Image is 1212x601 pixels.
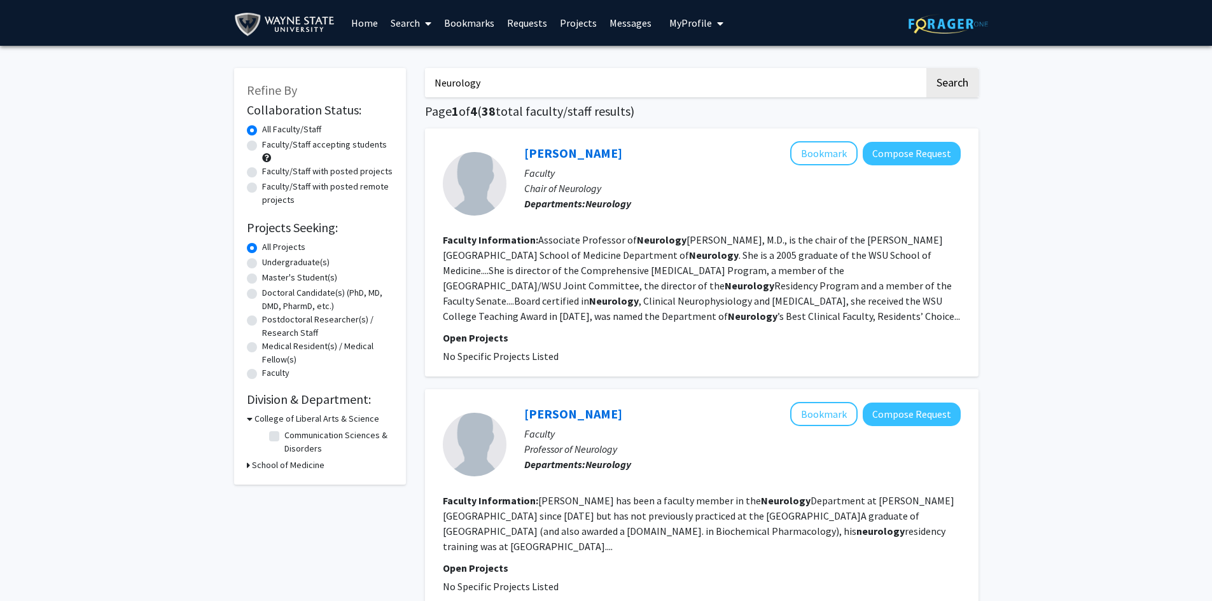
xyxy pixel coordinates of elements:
span: No Specific Projects Listed [443,350,559,363]
b: Neurology [689,249,739,261]
p: Faculty [524,426,961,441]
a: Projects [554,1,603,45]
b: Departments: [524,197,585,210]
b: Neurology [585,197,631,210]
label: Medical Resident(s) / Medical Fellow(s) [262,340,393,366]
b: neurology [856,525,905,537]
p: Faculty [524,165,961,181]
span: No Specific Projects Listed [443,580,559,593]
b: Neurology [761,494,811,507]
button: Search [926,68,979,97]
img: Wayne State University Logo [234,10,340,39]
b: Faculty Information: [443,233,538,246]
fg-read-more: Associate Professor of [PERSON_NAME], M.D., is the chair of the [PERSON_NAME][GEOGRAPHIC_DATA] Sc... [443,233,960,322]
h2: Collaboration Status: [247,102,393,118]
b: Faculty Information: [443,494,538,507]
b: Departments: [524,458,585,471]
a: Requests [501,1,554,45]
label: All Projects [262,240,305,254]
label: Faculty [262,366,289,380]
fg-read-more: [PERSON_NAME] has been a faculty member in the Department at [PERSON_NAME][GEOGRAPHIC_DATA] since... [443,494,954,553]
label: Postdoctoral Researcher(s) / Research Staff [262,313,393,340]
input: Search Keywords [425,68,924,97]
span: Refine By [247,82,297,98]
span: 38 [482,103,496,119]
label: Doctoral Candidate(s) (PhD, MD, DMD, PharmD, etc.) [262,286,393,313]
label: Master's Student(s) [262,271,337,284]
a: [PERSON_NAME] [524,145,622,161]
span: My Profile [669,17,712,29]
h2: Projects Seeking: [247,220,393,235]
iframe: Chat [10,544,54,591]
a: Messages [603,1,658,45]
span: 4 [470,103,477,119]
label: Faculty/Staff with posted projects [262,165,393,178]
a: Bookmarks [438,1,501,45]
img: ForagerOne Logo [909,14,988,34]
label: Faculty/Staff with posted remote projects [262,180,393,207]
h2: Division & Department: [247,392,393,407]
label: All Faculty/Staff [262,123,321,136]
p: Open Projects [443,560,961,576]
p: Open Projects [443,330,961,345]
h3: College of Liberal Arts & Science [254,412,379,425]
h1: Page of ( total faculty/staff results) [425,104,979,119]
span: 1 [452,103,459,119]
button: Compose Request to Maysaa Basha [863,142,961,165]
button: Add Peter LeWitt to Bookmarks [790,402,858,426]
b: Neurology [585,458,631,471]
a: Home [345,1,384,45]
b: Neurology [637,233,686,246]
label: Undergraduate(s) [262,256,330,269]
b: Neurology [728,310,777,322]
b: Neurology [725,279,774,292]
button: Add Maysaa Basha to Bookmarks [790,141,858,165]
h3: School of Medicine [252,459,324,472]
a: Search [384,1,438,45]
p: Professor of Neurology [524,441,961,457]
label: Communication Sciences & Disorders [284,429,390,455]
b: Neurology [589,294,639,307]
a: [PERSON_NAME] [524,406,622,422]
label: Faculty/Staff accepting students [262,138,387,151]
p: Chair of Neurology [524,181,961,196]
button: Compose Request to Peter LeWitt [863,403,961,426]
